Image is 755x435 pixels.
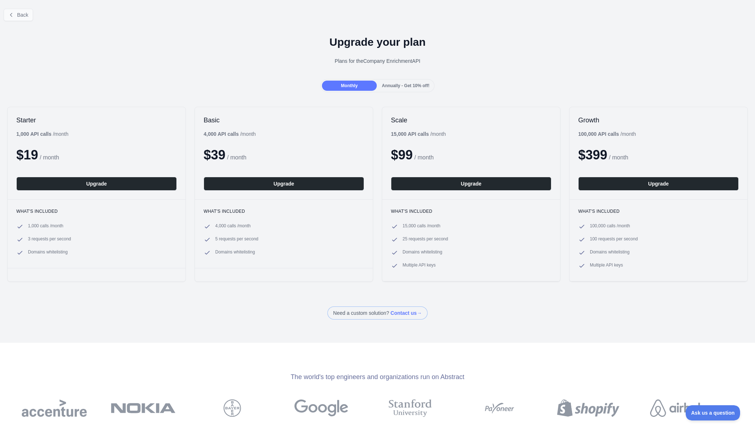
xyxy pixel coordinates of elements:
[391,147,413,162] span: $ 99
[391,130,446,138] div: / month
[204,116,364,125] h2: Basic
[391,116,551,125] h2: Scale
[686,405,740,420] iframe: Toggle Customer Support
[391,131,429,137] b: 15,000 API calls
